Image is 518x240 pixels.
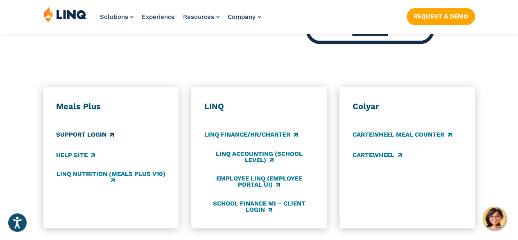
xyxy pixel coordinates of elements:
button: Hello, have a question? Let’s chat. [483,207,506,230]
a: Solutions [100,13,133,21]
nav: Button Navigation [407,7,475,25]
span: Company [228,13,256,21]
h3: Meals Plus [56,101,165,112]
a: CARTEWHEEL Meal Counter [353,130,452,139]
h3: Colyar [353,101,462,112]
img: LINQ | K‑12 Software [43,7,87,22]
a: Request a Demo [407,8,475,25]
a: Employee LINQ (Employee Portal UI) [204,175,314,189]
h3: LINQ [204,101,314,112]
a: Help Site [56,151,95,160]
nav: Primary Navigation [100,7,261,34]
a: Support Login [56,130,114,139]
a: LINQ Accounting (school level) [204,151,314,164]
a: LINQ Finance/HR/Charter [204,130,298,139]
a: LINQ Nutrition (Meals Plus v10) [56,171,165,184]
span: Resources [183,13,214,21]
a: Resources [183,13,219,21]
a: CARTEWHEEL [353,151,402,160]
a: Company [228,13,261,21]
span: Solutions [100,13,128,21]
a: Experience [142,13,175,21]
a: School Finance MI – Client Login [204,200,314,213]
